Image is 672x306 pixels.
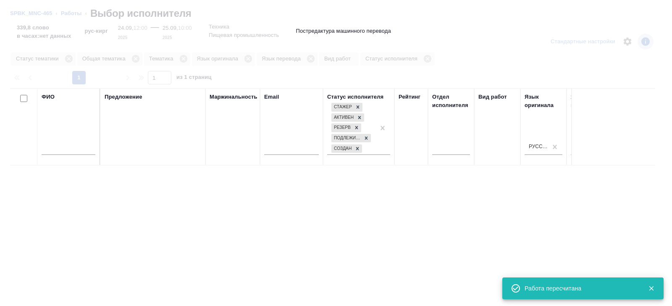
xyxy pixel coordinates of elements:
[571,93,609,110] div: Язык перевода
[331,103,353,112] div: Стажер
[525,284,635,293] div: Работа пересчитана
[432,93,470,110] div: Отдел исполнителя
[296,27,391,35] p: Постредактура машинного перевода
[331,123,352,132] div: Резерв
[331,123,362,133] div: Стажер, Активен, Резерв, Подлежит внедрению, Создан
[42,93,55,101] div: ФИО
[331,133,372,144] div: Стажер, Активен, Резерв, Подлежит внедрению, Создан
[643,285,660,292] button: Закрыть
[331,134,362,143] div: Подлежит внедрению
[331,113,355,122] div: Активен
[478,93,507,101] div: Вид работ
[105,93,142,101] div: Предложение
[331,112,365,123] div: Стажер, Активен, Резерв, Подлежит внедрению, Создан
[331,144,353,153] div: Создан
[331,144,363,154] div: Стажер, Активен, Резерв, Подлежит внедрению, Создан
[529,143,548,150] div: Русский
[210,93,257,101] div: Маржинальность
[327,93,383,101] div: Статус исполнителя
[399,93,420,101] div: Рейтинг
[331,102,363,112] div: Стажер, Активен, Резерв, Подлежит внедрению, Создан
[264,93,279,101] div: Email
[525,93,562,110] div: Язык оригинала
